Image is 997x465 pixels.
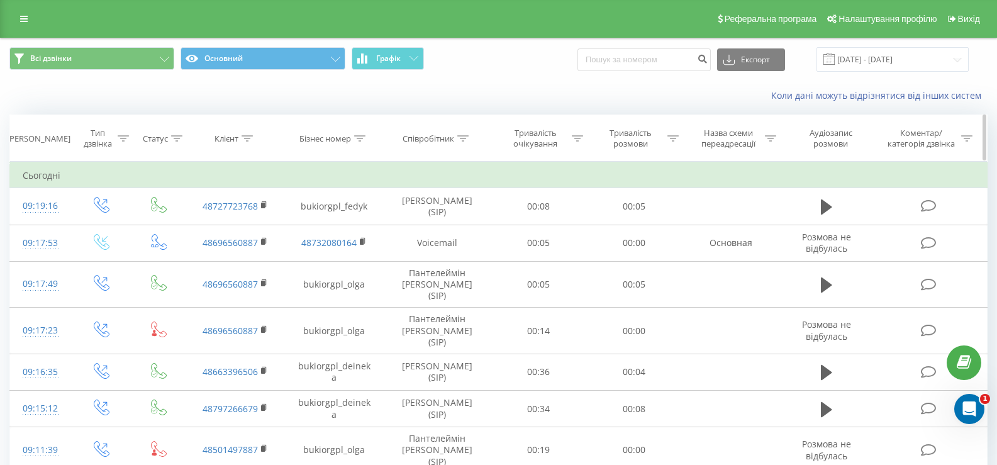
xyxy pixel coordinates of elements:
span: Графік [376,54,401,63]
td: 00:36 [491,354,586,390]
div: [PERSON_NAME] [7,133,70,144]
a: 48797266679 [203,403,258,415]
td: 00:00 [586,225,682,261]
div: 09:17:53 [23,231,58,255]
span: Вихід [958,14,980,24]
td: [PERSON_NAME] (SIP) [384,188,491,225]
td: [PERSON_NAME] (SIP) [384,354,491,390]
div: 09:11:39 [23,438,58,462]
td: 00:05 [491,225,586,261]
a: Коли дані можуть відрізнятися вiд інших систем [771,89,988,101]
a: 48696560887 [203,278,258,290]
td: Пантелеймін [PERSON_NAME] (SIP) [384,261,491,308]
a: 48696560887 [203,325,258,337]
span: Розмова не відбулась [802,231,851,254]
a: 48732080164 [301,237,357,249]
span: Розмова не відбулась [802,318,851,342]
div: 09:16:35 [23,360,58,384]
div: Аудіозапис розмови [792,128,869,149]
td: 00:08 [586,391,682,427]
td: [PERSON_NAME] (SIP) [384,391,491,427]
div: Статус [143,133,168,144]
td: 00:04 [586,354,682,390]
div: Коментар/категорія дзвінка [884,128,958,149]
input: Пошук за номером [577,48,711,71]
div: Клієнт [214,133,238,144]
a: 48696560887 [203,237,258,249]
button: Експорт [717,48,785,71]
span: Розмова не відбулась [802,438,851,461]
div: 09:19:16 [23,194,58,218]
span: Всі дзвінки [30,53,72,64]
a: 48663396506 [203,366,258,378]
a: 48501497887 [203,444,258,456]
td: 00:34 [491,391,586,427]
td: bukiorgpl_olga [284,261,384,308]
td: bukiorgpl_deineka [284,391,384,427]
td: Основная [681,225,781,261]
td: 00:05 [586,261,682,308]
div: 09:17:23 [23,318,58,343]
button: Основний [181,47,345,70]
button: Графік [352,47,424,70]
div: Тривалість розмови [598,128,664,149]
button: Всі дзвінки [9,47,174,70]
td: 00:08 [491,188,586,225]
td: Сьогодні [10,163,988,188]
td: bukiorgpl_olga [284,308,384,354]
div: Тривалість очікування [502,128,569,149]
span: 1 [980,394,990,404]
div: 09:17:49 [23,272,58,296]
a: 48727723768 [203,200,258,212]
td: bukiorgpl_deineka [284,354,384,390]
div: 09:15:12 [23,396,58,421]
td: Voicemail [384,225,491,261]
span: Налаштування профілю [838,14,937,24]
td: 00:14 [491,308,586,354]
td: 00:05 [491,261,586,308]
div: Назва схеми переадресації [694,128,762,149]
td: Пантелеймін [PERSON_NAME] (SIP) [384,308,491,354]
iframe: Intercom live chat [954,394,984,424]
td: 00:05 [586,188,682,225]
td: bukiorgpl_fedyk [284,188,384,225]
td: 00:00 [586,308,682,354]
div: Співробітник [403,133,454,144]
div: Тип дзвінка [82,128,114,149]
span: Реферальна програма [725,14,817,24]
div: Бізнес номер [299,133,351,144]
